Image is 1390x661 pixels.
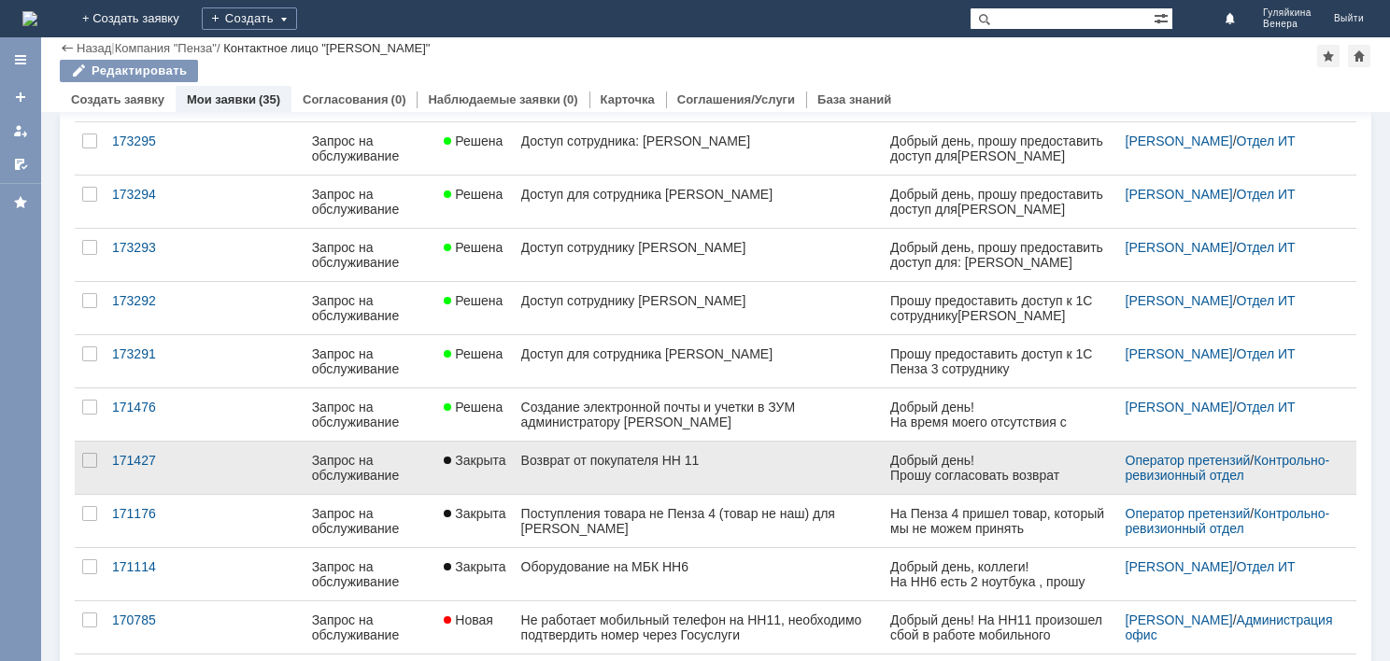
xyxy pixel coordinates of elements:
[514,548,884,600] a: Оборудование на МБК НН6
[436,176,513,228] a: Решена
[1126,559,1334,574] div: /
[514,335,884,387] a: Доступ для сотрудника [PERSON_NAME]
[1126,453,1251,468] a: Оператор претензий
[1126,187,1233,202] a: [PERSON_NAME]
[112,134,176,148] div: 173295
[521,187,876,202] div: Доступ для сотрудника [PERSON_NAME]
[1263,7,1312,19] span: Гуляйкина
[105,229,183,281] a: 173293
[444,612,493,627] span: Новая
[305,335,437,387] a: Запрос на обслуживание
[105,601,183,654] a: 170785
[521,559,876,574] div: Оборудование на МБК НН6
[1237,240,1296,255] a: Отдел ИТ
[112,240,176,255] div: 173293
[6,149,35,179] a: Мои согласования
[444,187,503,202] span: Решена
[1126,293,1334,308] div: /
[817,92,891,106] a: База знаний
[444,506,505,521] span: Закрыта
[444,559,505,574] span: Закрыта
[312,293,430,323] div: Запрос на обслуживание
[112,559,176,574] div: 171114
[105,495,183,547] a: 171176
[312,506,430,536] div: Запрос на обслуживание
[105,176,183,228] a: 173294
[1237,293,1296,308] a: Отдел ИТ
[6,82,35,112] a: Создать заявку
[1237,559,1296,574] a: Отдел ИТ
[105,282,183,334] a: 173292
[444,346,503,361] span: Решена
[115,41,224,55] div: /
[187,92,256,106] a: Мои заявки
[305,122,437,175] a: Запрос на обслуживание
[223,41,430,55] div: Контактное лицо "[PERSON_NAME]"
[521,293,876,308] div: Доступ сотруднику [PERSON_NAME]
[436,442,513,494] a: Закрыта
[1126,134,1233,148] a: [PERSON_NAME]
[436,495,513,547] a: Закрыта
[22,11,37,26] a: Перейти на домашнюю страницу
[514,601,884,654] a: Не работает мобильный телефон на НН11, необходимо подтвердить номер через Госуслуги
[112,293,176,308] div: 173292
[436,122,513,175] a: Решена
[1126,346,1334,361] div: /
[312,612,430,642] div: Запрос на обслуживание
[563,92,578,106] div: (0)
[112,400,176,415] div: 171476
[1126,612,1337,642] a: Администрация офис
[77,41,111,55] a: Назад
[305,548,437,600] a: Запрос на обслуживание
[444,400,503,415] span: Решена
[1126,612,1334,642] div: /
[428,92,560,106] a: Наблюдаемые заявки
[1126,506,1251,521] a: Оператор претензий
[521,453,876,468] div: Возврат от покупателя НН 11
[514,122,884,175] a: Доступ сотрудника: [PERSON_NAME]
[112,346,176,361] div: 173291
[112,506,176,521] div: 171176
[391,92,406,106] div: (0)
[436,388,513,441] a: Решена
[1126,134,1334,148] div: /
[514,442,884,494] a: Возврат от покупателя НН 11
[105,548,183,600] a: 171114
[112,612,176,627] div: 170785
[71,92,164,106] a: Создать заявку
[312,240,430,270] div: Запрос на обслуживание
[1126,453,1330,483] a: Контрольно-ревизионный отдел
[312,453,430,483] div: Запрос на обслуживание
[312,134,430,163] div: Запрос на обслуживание
[312,187,430,217] div: Запрос на обслуживание
[444,240,503,255] span: Решена
[303,92,389,106] a: Согласования
[1126,559,1233,574] a: [PERSON_NAME]
[105,442,183,494] a: 171427
[305,282,437,334] a: Запрос на обслуживание
[1126,400,1334,415] div: /
[1126,187,1334,202] div: /
[305,495,437,547] a: Запрос на обслуживание
[521,506,876,536] div: Поступления товара не Пенза 4 (товар не наш) для [PERSON_NAME]
[115,41,217,55] a: Компания "Пенза"
[305,442,437,494] a: Запрос на обслуживание
[521,346,876,361] div: Доступ для сотрудника [PERSON_NAME]
[436,282,513,334] a: Решена
[436,601,513,654] a: Новая
[1126,240,1233,255] a: [PERSON_NAME]
[521,240,876,255] div: Доступ сотруднику [PERSON_NAME]
[1126,453,1334,483] div: /
[521,612,876,642] div: Не работает мобильный телефон на НН11, необходимо подтвердить номер через Госуслуги
[105,335,183,387] a: 173291
[1126,346,1233,361] a: [PERSON_NAME]
[1126,293,1233,308] a: [PERSON_NAME]
[112,453,176,468] div: 171427
[601,92,655,106] a: Карточка
[1126,612,1233,627] a: [PERSON_NAME]
[312,559,430,589] div: Запрос на обслуживание
[436,335,513,387] a: Решена
[305,176,437,228] a: Запрос на обслуживание
[436,548,513,600] a: Закрыта
[444,453,505,468] span: Закрыта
